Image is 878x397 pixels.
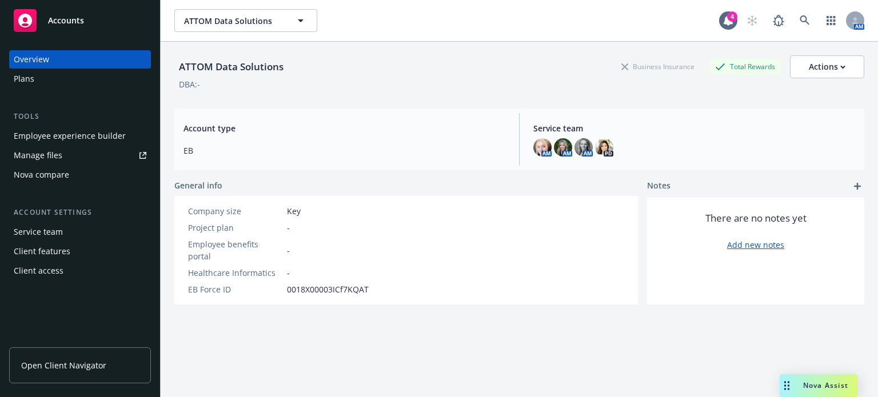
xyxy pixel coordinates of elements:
div: Total Rewards [709,59,781,74]
a: Accounts [9,5,151,37]
a: Client access [9,262,151,280]
div: EB Force ID [188,283,282,295]
a: Nova compare [9,166,151,184]
span: - [287,244,290,256]
button: Actions [790,55,864,78]
span: - [287,222,290,234]
div: Actions [809,56,845,78]
img: photo [595,138,613,157]
div: Employee benefits portal [188,238,282,262]
img: photo [554,138,572,157]
div: Healthcare Informatics [188,267,282,279]
div: Plans [14,70,34,88]
div: Drag to move [780,374,794,397]
div: 4 [727,11,737,22]
span: Open Client Navigator [21,359,106,371]
div: Tools [9,111,151,122]
span: 0018X00003ICf7KQAT [287,283,369,295]
div: Account settings [9,207,151,218]
div: Overview [14,50,49,69]
div: Project plan [188,222,282,234]
span: EB [183,145,505,157]
a: Switch app [820,9,843,32]
a: Employee experience builder [9,127,151,145]
a: Overview [9,50,151,69]
img: photo [574,138,593,157]
div: ATTOM Data Solutions [174,59,288,74]
span: Notes [647,179,671,193]
div: DBA: - [179,78,200,90]
div: Service team [14,223,63,241]
div: Employee experience builder [14,127,126,145]
span: Nova Assist [803,380,848,390]
a: Plans [9,70,151,88]
button: ATTOM Data Solutions [174,9,317,32]
a: Start snowing [741,9,764,32]
a: Search [793,9,816,32]
button: Nova Assist [780,374,857,397]
span: Service team [533,122,855,134]
div: Nova compare [14,166,69,184]
a: Client features [9,242,151,260]
a: Service team [9,223,151,241]
span: Accounts [48,16,84,25]
a: Add new notes [727,239,784,251]
img: photo [533,138,552,157]
div: Manage files [14,146,62,165]
a: add [851,179,864,193]
a: Manage files [9,146,151,165]
span: Account type [183,122,505,134]
span: General info [174,179,222,191]
span: - [287,267,290,279]
span: There are no notes yet [705,211,807,225]
div: Client features [14,242,70,260]
span: Key [287,205,301,217]
span: ATTOM Data Solutions [184,15,283,27]
div: Company size [188,205,282,217]
a: Report a Bug [767,9,790,32]
div: Business Insurance [616,59,700,74]
div: Client access [14,262,63,280]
